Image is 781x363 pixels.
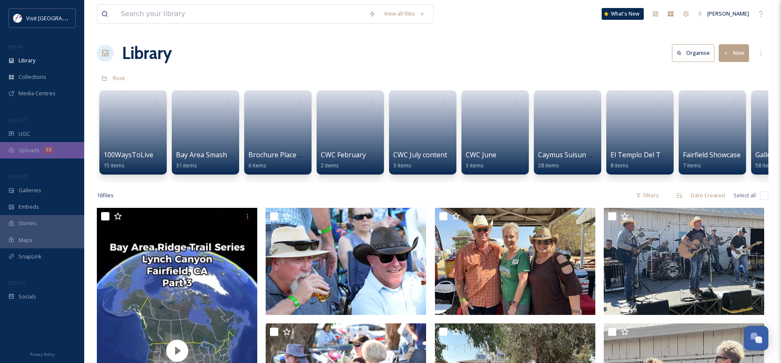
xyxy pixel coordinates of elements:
span: Maps [19,236,32,244]
div: 53 [44,147,53,153]
div: Filters [632,187,663,204]
span: Galleries [19,186,41,194]
span: Socials [19,293,36,301]
a: El Templo Del Taco 20248 items [610,151,688,169]
a: View all files [380,5,429,22]
a: Root [113,73,125,83]
img: visitfairfieldca_logo.jpeg [13,14,22,22]
span: Stories [19,219,37,227]
button: Open Chat [744,326,768,350]
input: Search your library [117,5,365,23]
a: Library [122,40,172,66]
span: Uploads [19,146,40,154]
button: Organise [672,44,714,62]
a: Bay Area Smash Room31 items [176,151,247,169]
span: 31 items [176,161,197,169]
img: ext_1751493388.953837_jason@solanolandtrust.org-2024-07_RR_Country-Concert_Kuo Hou Chang068.JPG [435,208,595,315]
span: CWC June [466,150,496,159]
span: El Templo Del Taco 2024 [610,150,688,159]
span: Caymus Suisun Covershoot [538,150,625,159]
a: CWC July content3 items [393,151,447,169]
a: Fairfield Showcase7 items [683,151,741,169]
span: 6 items [248,161,267,169]
span: Privacy Policy [30,352,54,357]
span: Collections [19,73,46,81]
a: CWC June3 items [466,151,496,169]
span: MEDIA [8,43,23,50]
span: Root [113,74,125,82]
span: Embeds [19,203,39,211]
a: Organise [672,44,719,62]
span: Media Centres [19,89,56,97]
span: CWC February [321,150,366,159]
span: SOCIALS [8,280,25,286]
span: 28 items [538,161,559,169]
span: 58 items [755,161,776,169]
a: Privacy Policy [30,349,54,359]
a: Caymus Suisun Covershoot28 items [538,151,625,169]
span: COLLECT [8,117,27,123]
span: 16 file s [97,191,114,199]
span: 100WaysToLive [104,150,153,159]
span: 3 items [393,161,411,169]
span: 15 items [104,161,125,169]
a: Brochure Placement Files - Visit [GEOGRAPHIC_DATA]6 items [248,151,417,169]
div: Date Created [687,187,729,204]
button: New [719,44,749,62]
img: ext_1751493388.877464_jason@solanolandtrust.org-2024-07_RR_Country-Concert_Kuo Hou Chang072.JPG [604,208,764,315]
span: 7 items [683,161,701,169]
span: UGC [19,130,30,138]
span: 3 items [466,161,484,169]
span: Library [19,56,35,65]
span: CWC July content [393,150,447,159]
span: Fairfield Showcase [683,150,741,159]
span: SnapLink [19,253,42,261]
span: WIDGETS [8,173,28,180]
span: Brochure Placement Files - Visit [GEOGRAPHIC_DATA] [248,150,417,159]
span: Bay Area Smash Room [176,150,247,159]
img: ext_1751493389.074822_jason@solanolandtrust.org-2024-07_RR_Country-Concert_Kuo Hou Chang034.JPG [266,208,426,315]
a: CWC February2 items [321,151,366,169]
span: [PERSON_NAME] [707,10,749,17]
span: Select all [733,191,756,199]
span: 2 items [321,161,339,169]
span: Visit [GEOGRAPHIC_DATA] [26,14,91,22]
a: 100WaysToLive15 items [104,151,153,169]
span: 8 items [610,161,629,169]
a: What's New [602,8,644,20]
a: [PERSON_NAME] [693,5,753,22]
